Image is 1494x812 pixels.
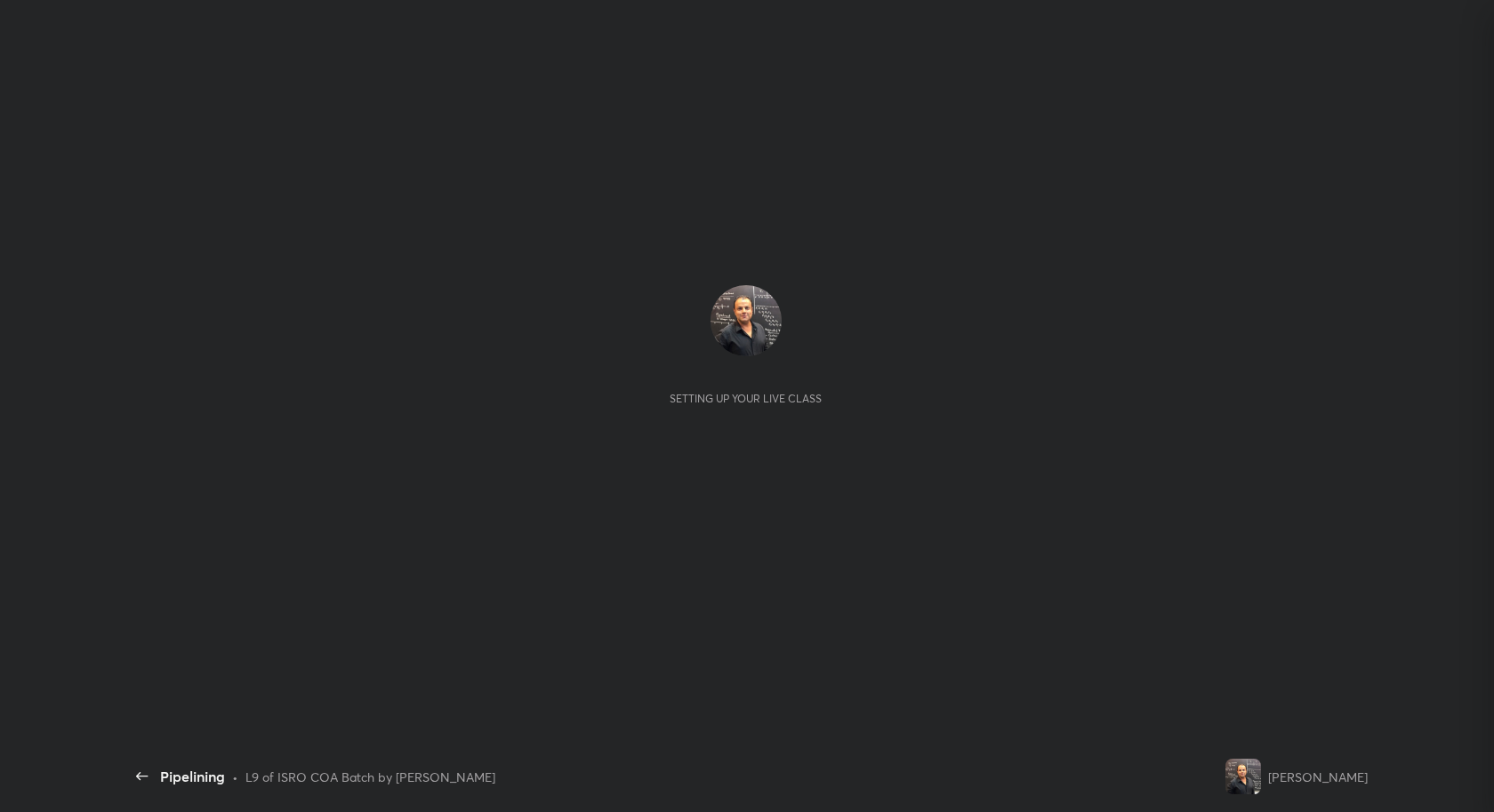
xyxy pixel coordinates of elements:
div: Pipelining [160,766,225,787]
img: 086d531fdf62469bb17804dbf8b3681a.jpg [1225,759,1261,794]
div: • [232,768,238,786]
div: Setting up your live class [670,392,822,405]
img: 086d531fdf62469bb17804dbf8b3681a.jpg [711,285,782,356]
div: L9 of ISRO COA Batch by [PERSON_NAME] [245,768,495,786]
div: [PERSON_NAME] [1268,768,1368,786]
